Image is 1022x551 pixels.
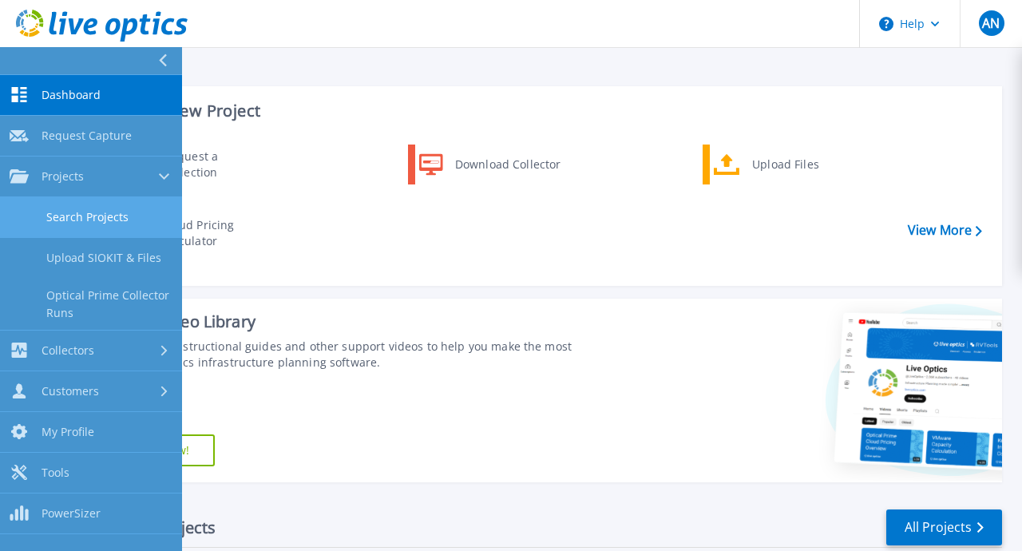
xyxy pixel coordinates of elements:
span: Tools [42,466,69,480]
div: Upload Files [744,149,862,180]
span: My Profile [42,425,94,439]
span: PowerSizer [42,506,101,521]
span: Collectors [42,343,94,358]
a: View More [908,223,982,238]
span: AN [982,17,1000,30]
div: Find tutorials, instructional guides and other support videos to help you make the most of your L... [93,339,574,371]
a: Download Collector [408,145,572,184]
span: Customers [42,384,99,398]
span: Projects [42,169,84,184]
div: Support Video Library [93,311,574,332]
a: All Projects [886,509,1002,545]
div: Request a Collection [156,149,272,180]
a: Upload Files [703,145,866,184]
span: Dashboard [42,88,101,102]
a: Cloud Pricing Calculator [113,213,276,253]
div: Cloud Pricing Calculator [154,217,272,249]
span: Request Capture [42,129,132,143]
h3: Start a New Project [113,102,981,120]
a: Request a Collection [113,145,276,184]
div: Download Collector [447,149,568,180]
